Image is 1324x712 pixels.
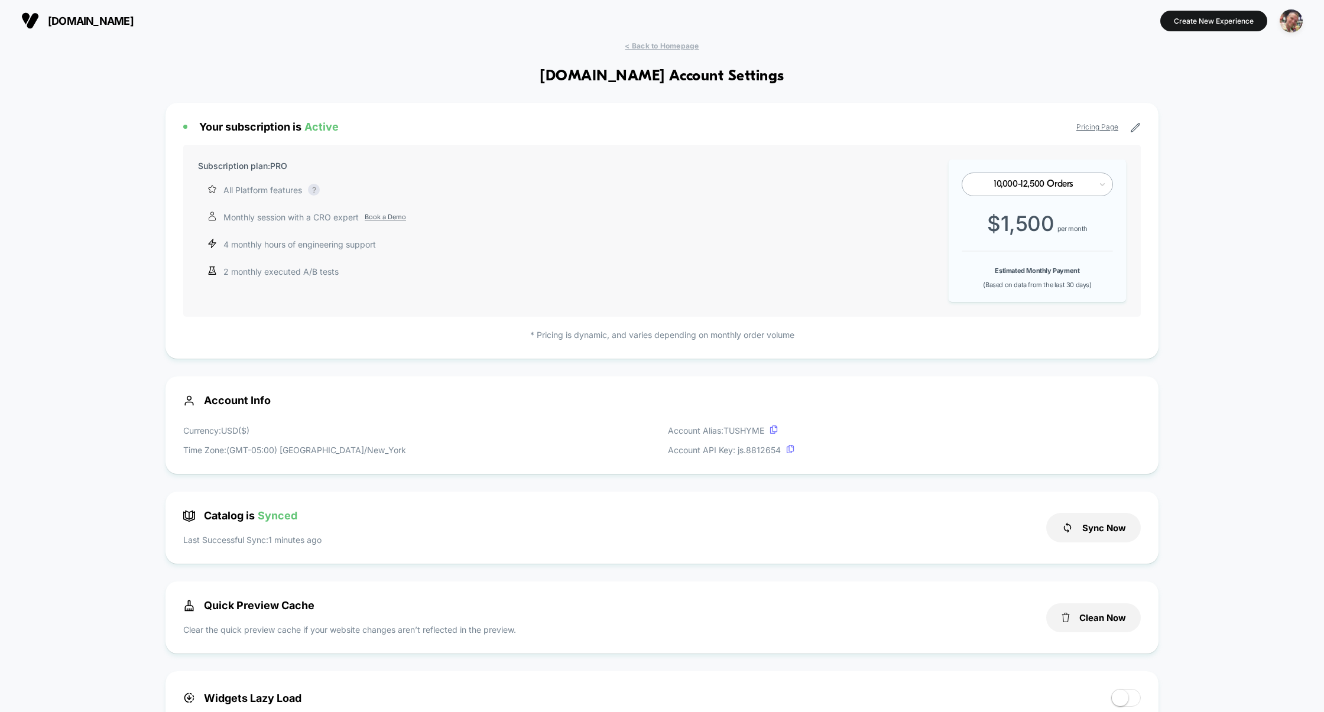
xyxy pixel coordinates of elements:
[199,121,339,133] span: Your subscription is
[223,211,406,223] p: Monthly session with a CRO expert
[183,534,322,546] p: Last Successful Sync: 1 minutes ago
[183,424,406,437] p: Currency: USD ( $ )
[18,11,137,30] button: [DOMAIN_NAME]
[48,15,134,27] span: [DOMAIN_NAME]
[183,329,1141,341] p: * Pricing is dynamic, and varies depending on monthly order volume
[198,160,287,172] p: Subscription plan: PRO
[540,68,784,85] h1: [DOMAIN_NAME] Account Settings
[1280,9,1303,32] img: ppic
[987,211,1054,236] span: $ 1,500
[1160,11,1267,31] button: Create New Experience
[183,394,1141,407] span: Account Info
[1046,603,1141,632] button: Clean Now
[975,179,1091,190] div: 10,000-12,500 Orders
[365,212,406,222] a: Book a Demo
[183,509,297,522] span: Catalog is
[304,121,339,133] span: Active
[1276,9,1306,33] button: ppic
[183,692,301,704] span: Widgets Lazy Load
[308,184,320,196] div: ?
[1076,122,1118,131] a: Pricing Page
[1046,513,1141,542] button: Sync Now
[625,41,699,50] span: < Back to Homepage
[995,266,1079,275] b: Estimated Monthly Payment
[1057,225,1088,233] span: per month
[183,599,314,612] span: Quick Preview Cache
[21,12,39,30] img: Visually logo
[223,265,339,278] p: 2 monthly executed A/B tests
[183,444,406,456] p: Time Zone: (GMT-05:00) [GEOGRAPHIC_DATA]/New_York
[223,184,302,196] p: All Platform features
[983,281,1091,289] span: (Based on data from the last 30 days)
[183,623,516,636] p: Clear the quick preview cache if your website changes aren’t reflected in the preview.
[668,424,794,437] p: Account Alias: TUSHYME
[258,509,297,522] span: Synced
[668,444,794,456] p: Account API Key: js. 8812654
[223,238,376,251] p: 4 monthly hours of engineering support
